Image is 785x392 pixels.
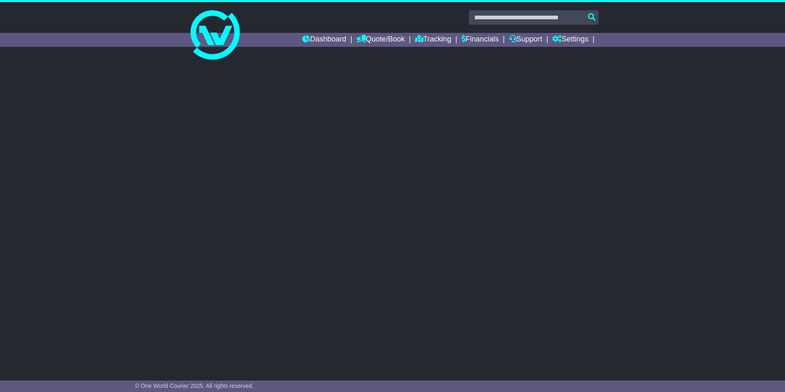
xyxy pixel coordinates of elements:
[135,383,254,389] span: © One World Courier 2025. All rights reserved.
[302,33,346,47] a: Dashboard
[509,33,542,47] a: Support
[461,33,499,47] a: Financials
[356,33,405,47] a: Quote/Book
[415,33,451,47] a: Tracking
[552,33,588,47] a: Settings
